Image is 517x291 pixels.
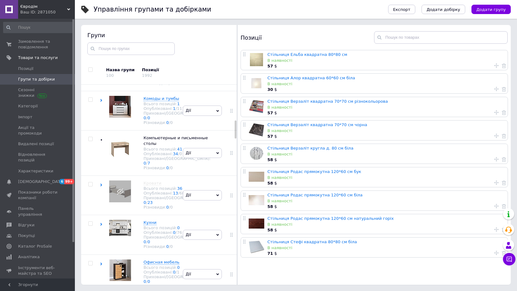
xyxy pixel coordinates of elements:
[422,5,465,14] button: Додати добірку
[170,284,173,289] div: 0
[267,81,505,87] div: В наявності
[267,99,388,104] a: Стільниця Верзаліт квадратна 70*70 см різнокольорова
[502,110,506,115] a: Видалити товар
[144,111,211,120] div: Приховані/[GEOGRAPHIC_DATA]:
[267,216,394,221] a: Стільниця Родас прямокутна 120*60 см натуральний горіх
[471,5,511,14] button: Додати групу
[267,105,505,110] div: В наявності
[18,179,64,185] span: [DEMOGRAPHIC_DATA]
[170,165,173,170] div: 0
[267,193,363,197] a: Стільниця Родас прямокутна 120*60 см біла
[177,101,180,106] a: 1
[146,279,150,284] span: /
[173,151,178,156] a: 34
[267,63,505,69] div: $
[87,31,231,39] div: Групи
[169,165,173,170] span: /
[267,175,505,180] div: В наявності
[186,193,191,197] span: Дії
[502,63,506,68] a: Видалити товар
[144,156,211,165] div: Приховані/[GEOGRAPHIC_DATA]:
[173,270,175,274] a: 0
[144,101,211,106] div: Всього позицій:
[64,179,75,184] span: 99+
[267,128,505,134] div: В наявності
[179,151,182,156] div: 0
[177,147,183,151] a: 41
[241,31,374,44] div: Позиції
[144,274,211,284] div: Приховані/[GEOGRAPHIC_DATA]:
[144,230,211,235] div: Опубліковані:
[177,106,185,111] div: 111
[144,284,211,289] div: Різновиди:
[502,180,506,185] a: Видалити товар
[144,181,161,185] span: Кровати
[166,120,169,125] a: 0
[18,222,34,228] span: Відгуки
[106,67,137,73] div: Назва групи
[502,133,506,139] a: Видалити товар
[148,161,150,165] a: 7
[148,116,150,120] a: 0
[144,220,157,225] span: Кухни
[267,198,505,204] div: В наявності
[18,76,55,82] span: Групи та добірки
[176,230,182,235] span: /
[502,156,506,162] a: Видалити товар
[177,270,179,274] div: 1
[267,251,273,256] b: 71
[18,152,58,163] span: Відновлення позицій
[144,235,211,244] div: Приховані/[GEOGRAPHIC_DATA]:
[169,205,173,210] span: /
[146,239,150,244] span: /
[267,251,505,256] div: $
[144,186,211,191] div: Всього позицій:
[267,222,505,227] div: В наявності
[503,253,515,265] button: Чат з покупцем
[267,87,273,92] b: 30
[177,225,180,230] a: 0
[144,106,211,111] div: Опубліковані:
[267,110,505,116] div: $
[173,191,178,195] a: 13
[267,245,505,251] div: В наявності
[267,204,273,209] b: 58
[3,22,74,33] input: Пошук
[144,96,179,101] span: Комоды и тумбы
[146,161,150,165] span: /
[267,87,505,92] div: $
[176,270,180,274] span: /
[176,106,185,111] span: /
[267,76,355,80] a: Стільниця Алор квадратна 60*60 см біла
[267,58,505,63] div: В наявності
[18,87,58,98] span: Сезонні знижки
[110,259,131,281] img: Офисная мебель
[267,151,505,157] div: В наявності
[267,111,273,115] b: 57
[18,168,53,174] span: Характеристики
[142,67,195,73] div: Позиції
[18,103,38,109] span: Категорії
[144,151,211,156] div: Опубліковані:
[18,55,58,61] span: Товари та послуги
[267,64,273,68] b: 57
[18,114,32,120] span: Імпорт
[144,265,211,270] div: Всього позицій:
[144,200,146,205] a: 0
[267,134,505,139] div: $
[18,233,35,239] span: Покупці
[148,200,153,205] a: 23
[144,279,146,284] a: 0
[374,31,508,44] input: Пошук по товарах
[178,151,182,156] span: /
[186,150,191,155] span: Дії
[18,244,52,249] span: Каталог ProSale
[502,203,506,209] a: Видалити товар
[18,190,58,201] span: Показники роботи компанії
[267,157,273,162] b: 58
[18,125,58,136] span: Акції та промокоди
[144,161,146,165] a: 0
[109,135,131,157] img: Компьютерные и письменные столы
[177,186,183,191] a: 36
[144,225,211,230] div: Всього позицій:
